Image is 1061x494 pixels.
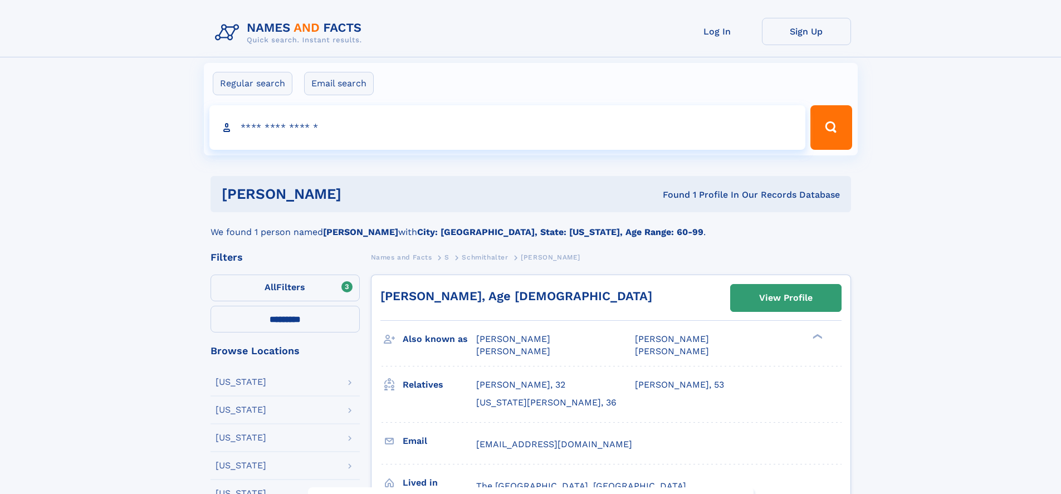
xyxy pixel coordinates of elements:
[476,379,565,391] a: [PERSON_NAME], 32
[209,105,806,150] input: search input
[673,18,762,45] a: Log In
[759,285,813,311] div: View Profile
[222,187,502,201] h1: [PERSON_NAME]
[216,405,266,414] div: [US_STATE]
[403,330,476,349] h3: Also known as
[265,282,276,292] span: All
[211,18,371,48] img: Logo Names and Facts
[521,253,580,261] span: [PERSON_NAME]
[403,432,476,451] h3: Email
[403,375,476,394] h3: Relatives
[476,439,632,449] span: [EMAIL_ADDRESS][DOMAIN_NAME]
[635,346,709,356] span: [PERSON_NAME]
[213,72,292,95] label: Regular search
[211,212,851,239] div: We found 1 person named with .
[216,378,266,387] div: [US_STATE]
[417,227,703,237] b: City: [GEOGRAPHIC_DATA], State: [US_STATE], Age Range: 60-99
[211,252,360,262] div: Filters
[403,473,476,492] h3: Lived in
[810,333,823,340] div: ❯
[216,433,266,442] div: [US_STATE]
[211,346,360,356] div: Browse Locations
[211,275,360,301] label: Filters
[444,250,449,264] a: S
[371,250,432,264] a: Names and Facts
[462,253,508,261] span: Schmithalter
[635,379,724,391] a: [PERSON_NAME], 53
[762,18,851,45] a: Sign Up
[502,189,840,201] div: Found 1 Profile In Our Records Database
[304,72,374,95] label: Email search
[810,105,852,150] button: Search Button
[380,289,652,303] a: [PERSON_NAME], Age [DEMOGRAPHIC_DATA]
[476,334,550,344] span: [PERSON_NAME]
[476,481,686,491] span: The [GEOGRAPHIC_DATA], [GEOGRAPHIC_DATA]
[731,285,841,311] a: View Profile
[462,250,508,264] a: Schmithalter
[444,253,449,261] span: S
[476,346,550,356] span: [PERSON_NAME]
[635,334,709,344] span: [PERSON_NAME]
[323,227,398,237] b: [PERSON_NAME]
[476,397,617,409] a: [US_STATE][PERSON_NAME], 36
[216,461,266,470] div: [US_STATE]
